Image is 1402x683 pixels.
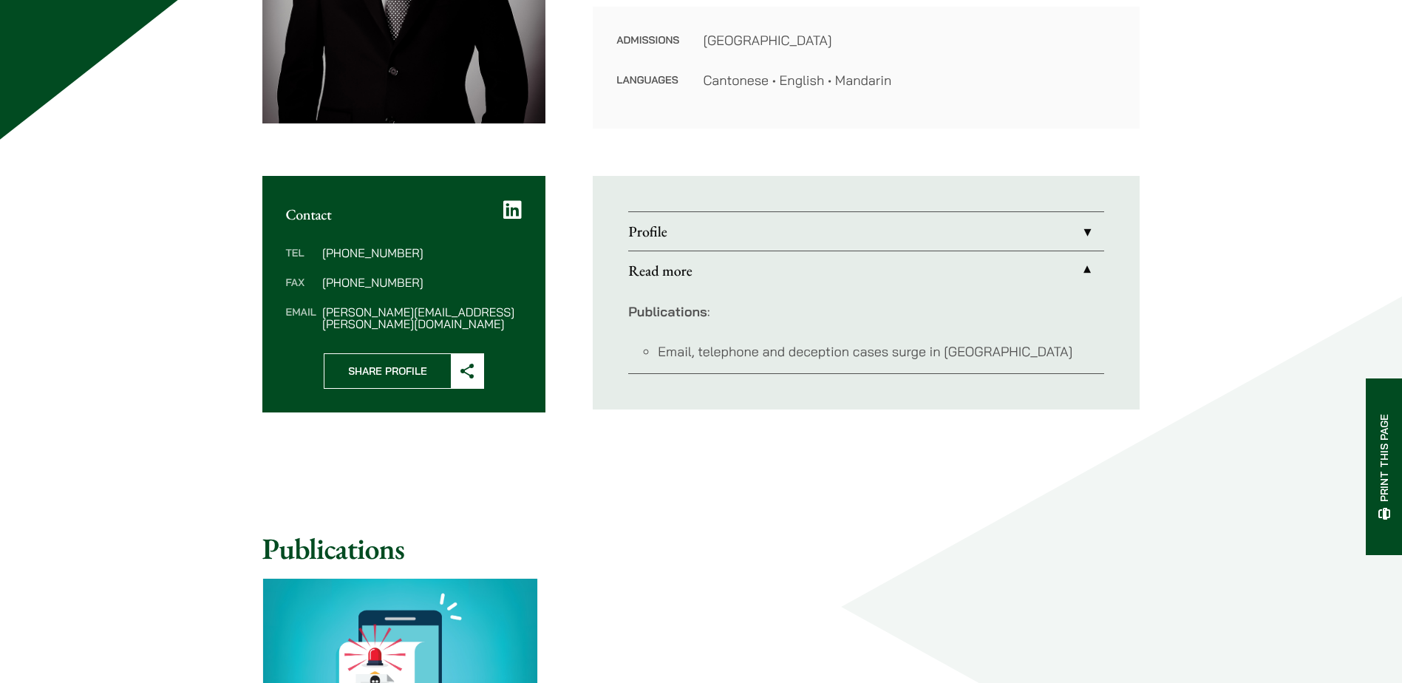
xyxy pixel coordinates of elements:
[703,30,1116,50] dd: [GEOGRAPHIC_DATA]
[324,354,451,388] span: Share Profile
[503,200,522,220] a: LinkedIn
[703,70,1116,90] dd: Cantonese • English • Mandarin
[322,306,522,330] dd: [PERSON_NAME][EMAIL_ADDRESS][PERSON_NAME][DOMAIN_NAME]
[322,247,522,259] dd: [PHONE_NUMBER]
[628,303,707,320] strong: Publications
[616,30,679,70] dt: Admissions
[286,205,523,223] h2: Contact
[286,276,316,306] dt: Fax
[628,212,1104,251] a: Profile
[658,341,1104,361] li: Email, telephone and deception cases surge in [GEOGRAPHIC_DATA]
[628,302,1104,322] p: :
[628,251,1104,290] a: Read more
[616,70,679,90] dt: Languages
[286,247,316,276] dt: Tel
[628,290,1104,373] div: Read more
[324,353,484,389] button: Share Profile
[322,276,522,288] dd: [PHONE_NUMBER]
[262,531,1140,566] h2: Publications
[286,306,316,330] dt: Email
